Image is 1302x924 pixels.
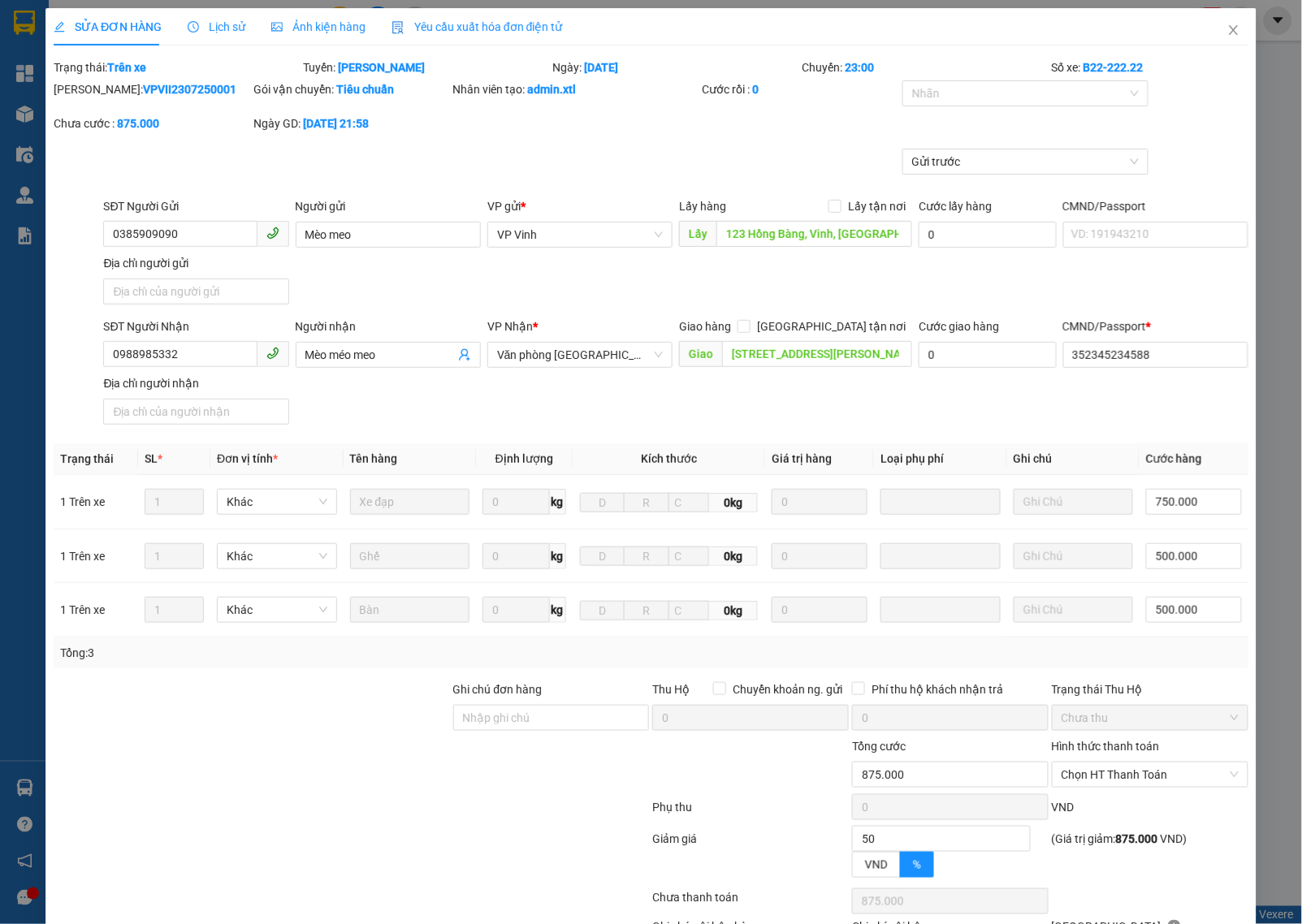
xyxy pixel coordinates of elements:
[104,254,289,272] div: Địa chỉ người gửi
[227,598,327,622] span: Khác
[1084,61,1144,74] b: B22-222.22
[1050,58,1250,76] div: Số xe:
[580,493,625,512] input: D
[668,493,709,512] input: C
[552,58,801,76] div: Ngày:
[709,546,759,566] span: 0kg
[266,227,279,240] span: phone
[1063,317,1248,335] div: CMND/Passport
[458,348,471,361] span: user-add
[919,342,1056,368] input: Cước giao hàng
[54,443,138,475] th: Trạng thái
[846,61,875,74] b: 23:00
[1063,197,1248,215] div: CMND/Passport
[750,317,912,335] span: [GEOGRAPHIC_DATA] tận nơi
[60,644,504,662] div: Tổng: 3
[1062,706,1239,730] span: Chưa thu
[453,80,699,98] div: Nhân viên tạo:
[271,20,366,33] span: Ảnh kiện hàng
[54,80,250,98] div: [PERSON_NAME]:
[350,452,398,465] span: Tên hàng
[641,452,697,465] span: Kích thước
[679,320,731,333] span: Giao hàng
[338,61,425,74] b: [PERSON_NAME]
[865,858,888,871] span: VND
[580,546,625,566] input: D
[104,374,289,392] div: Địa chỉ người nhận
[528,83,577,96] b: admin.xtl
[303,117,369,130] b: [DATE] 21:58
[487,197,673,215] div: VP gửi
[772,597,868,623] input: 0
[107,61,146,74] b: Trên xe
[668,601,709,620] input: C
[1211,8,1257,54] button: Close
[772,452,833,465] span: Giá trị hàng
[679,221,716,247] span: Lấy
[453,683,543,696] label: Ghi chú đơn hàng
[919,222,1056,248] input: Cước lấy hàng
[487,320,533,333] span: VP Nhận
[1052,801,1075,814] span: VND
[117,117,159,130] b: 875.000
[1062,762,1239,787] span: Chọn HT Thanh Toán
[624,493,668,512] input: R
[54,21,65,32] span: edit
[852,740,906,753] span: Tổng cước
[497,222,663,247] span: VP Vinh
[1052,680,1248,698] div: Trạng thái Thu Hộ
[801,58,1050,76] div: Chuyến:
[913,858,921,871] span: %
[301,58,551,76] div: Tuyến:
[1014,597,1133,623] input: Ghi Chú
[919,320,999,333] label: Cước giao hàng
[772,489,868,515] input: 0
[653,683,690,696] span: Thu Hộ
[52,58,301,76] div: Trạng thái:
[253,114,450,132] div: Ngày GD:
[188,20,245,33] span: Lịch sử
[104,317,289,335] div: SĐT Người Nhận
[495,452,553,465] span: Định lượng
[1052,833,1187,846] span: (Giá trị giảm: VND )
[227,544,327,568] span: Khác
[1007,443,1140,475] th: Ghi chú
[874,443,1006,475] th: Loại phụ phí
[54,20,162,33] span: SỬA ĐƠN HÀNG
[753,83,759,96] b: 0
[350,489,469,515] input: VD: Bàn, Ghế
[709,493,759,512] span: 0kg
[453,705,650,731] input: Ghi chú đơn hàng
[841,197,912,215] span: Lấy tận nơi
[651,889,851,918] div: Chưa thanh toán
[350,597,469,623] input: VD: Bàn, Ghế
[726,680,849,698] span: Chuyển khoản ng. gửi
[1014,543,1133,569] input: Ghi Chú
[391,20,563,33] span: Yêu cầu xuất hóa đơn điện tử
[143,83,236,96] b: VPVII2307250001
[550,543,566,569] span: kg
[919,200,992,213] label: Cước lấy hàng
[1052,740,1160,753] label: Hình thức thanh toán
[1116,833,1158,846] span: 875.000
[585,61,619,74] b: [DATE]
[651,798,851,827] div: Phụ thu
[271,21,283,32] span: picture
[104,197,289,215] div: SĐT Người Gửi
[60,601,132,619] div: 1 Trên xe
[580,601,625,620] input: D
[716,221,912,247] input: Dọc đường
[772,543,868,569] input: 0
[391,21,404,34] img: icon
[668,546,709,566] input: C
[145,452,158,465] span: SL
[60,493,132,511] div: 1 Trên xe
[60,547,132,565] div: 1 Trên xe
[912,149,1139,174] span: Gửi trước
[1146,452,1202,465] span: Cước hàng
[350,543,469,569] input: VD: Bàn, Ghế
[296,317,481,335] div: Người nhận
[703,80,899,98] div: Cước rồi :
[651,831,851,885] div: Giảm giá
[865,680,1010,698] span: Phí thu hộ khách nhận trả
